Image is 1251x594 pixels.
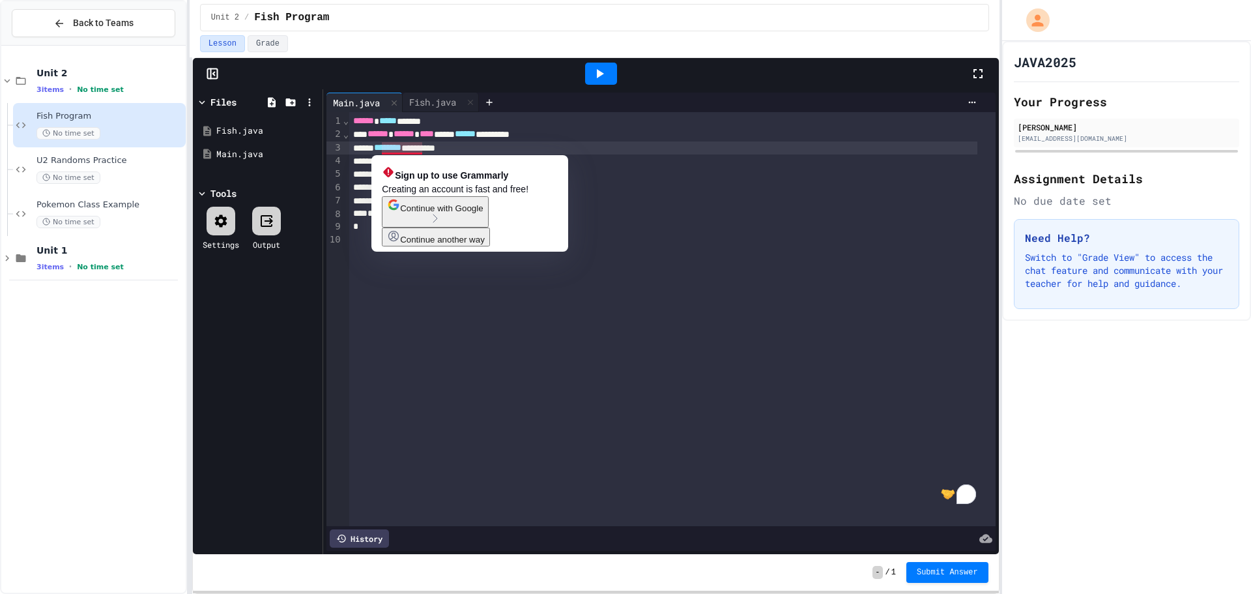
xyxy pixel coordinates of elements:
[69,261,72,272] span: •
[1014,53,1076,71] h1: JAVA2025
[216,125,318,138] div: Fish.java
[1018,134,1235,143] div: [EMAIL_ADDRESS][DOMAIN_NAME]
[1018,121,1235,133] div: [PERSON_NAME]
[326,181,343,194] div: 6
[77,263,124,271] span: No time set
[330,529,389,548] div: History
[885,567,890,578] span: /
[326,194,343,207] div: 7
[36,67,183,79] span: Unit 2
[36,216,100,228] span: No time set
[326,208,343,221] div: 8
[872,566,882,579] span: -
[343,115,349,126] span: Fold line
[36,85,64,94] span: 3 items
[349,112,996,526] div: To enrich screen reader interactions, please activate Accessibility in Grammarly extension settings
[77,85,124,94] span: No time set
[244,12,249,23] span: /
[69,84,72,95] span: •
[12,9,175,37] button: Back to Teams
[326,141,343,155] div: 3
[326,233,343,246] div: 10
[200,35,245,52] button: Lesson
[210,186,237,200] div: Tools
[253,239,280,250] div: Output
[1014,93,1239,111] h2: Your Progress
[326,168,343,181] div: 5
[210,95,237,109] div: Files
[36,263,64,271] span: 3 items
[211,12,239,23] span: Unit 2
[36,171,100,184] span: No time set
[1025,230,1228,246] h3: Need Help?
[36,127,100,140] span: No time set
[906,562,988,583] button: Submit Answer
[1014,193,1239,209] div: No due date set
[248,35,288,52] button: Grade
[403,93,479,112] div: Fish.java
[36,200,183,211] span: Pokemon Class Example
[917,567,978,578] span: Submit Answer
[1014,170,1239,188] h2: Assignment Details
[36,111,183,122] span: Fish Program
[1013,5,1053,35] div: My Account
[326,115,343,128] div: 1
[1025,251,1228,290] p: Switch to "Grade View" to access the chat feature and communicate with your teacher for help and ...
[203,239,239,250] div: Settings
[403,95,463,109] div: Fish.java
[891,567,896,578] span: 1
[326,96,386,110] div: Main.java
[326,93,403,112] div: Main.java
[254,10,329,25] span: Fish Program
[36,155,183,166] span: U2 Randoms Practice
[343,129,349,140] span: Fold line
[36,245,183,256] span: Unit 1
[326,128,343,141] div: 2
[73,16,134,30] span: Back to Teams
[216,148,318,161] div: Main.java
[326,155,343,168] div: 4
[326,220,343,233] div: 9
